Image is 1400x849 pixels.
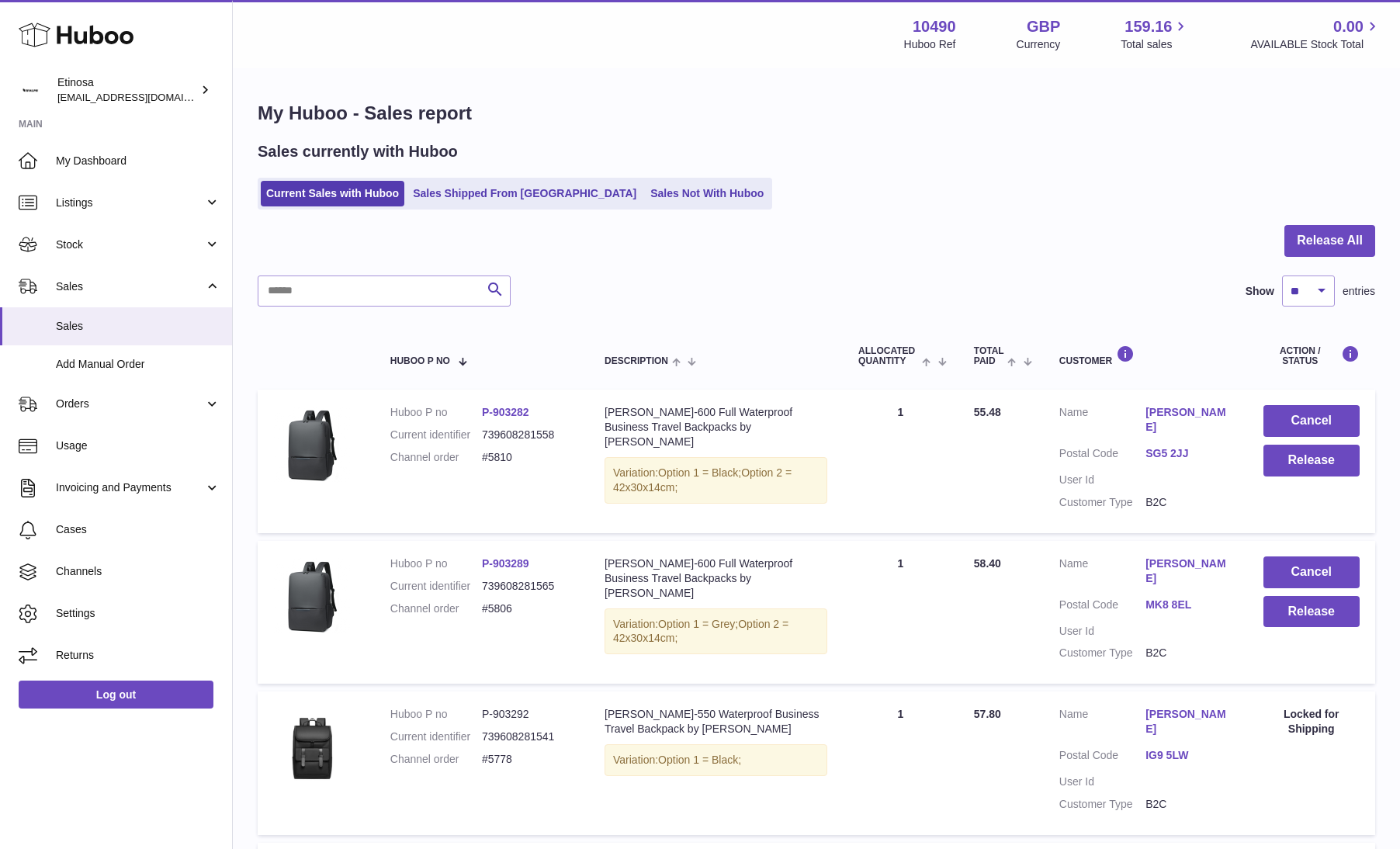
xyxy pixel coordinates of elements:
span: Invoicing and Payments [56,480,204,495]
a: P-903282 [482,406,529,418]
span: entries [1343,284,1375,299]
img: 0db3ae8f73593ce62333456a8381cfc4.png [273,405,351,483]
a: [PERSON_NAME] [1145,556,1232,586]
dd: B2C [1145,495,1232,510]
a: MK8 8EL [1145,598,1232,612]
td: 1 [843,691,958,834]
a: IG9 5LW [1145,748,1232,763]
div: [PERSON_NAME]-550 Waterproof Business Travel Backpack by [PERSON_NAME] [605,707,827,736]
td: 1 [843,390,958,532]
button: Release All [1284,225,1375,257]
div: Variation: [605,608,827,655]
dd: 739608281558 [482,428,574,442]
dd: 739608281541 [482,729,574,744]
span: 0.00 [1333,16,1364,37]
strong: 10490 [913,16,956,37]
dt: Postal Code [1059,446,1145,465]
dd: #5810 [482,450,574,465]
a: 0.00 AVAILABLE Stock Total [1250,16,1381,52]
dt: Huboo P no [390,556,482,571]
span: AVAILABLE Stock Total [1250,37,1381,52]
span: Orders [56,397,204,411]
span: Sales [56,319,220,334]
dt: Channel order [390,601,482,616]
dt: Customer Type [1059,646,1145,660]
div: Locked for Shipping [1263,707,1360,736]
span: Total paid [974,346,1004,366]
dt: Current identifier [390,729,482,744]
strong: GBP [1027,16,1060,37]
a: 159.16 Total sales [1121,16,1190,52]
a: Current Sales with Huboo [261,181,404,206]
span: Option 1 = Black; [658,754,741,766]
dt: Channel order [390,752,482,767]
h1: My Huboo - Sales report [258,101,1375,126]
dt: Name [1059,707,1145,740]
img: Wolphuk@gmail.com [19,78,42,102]
span: Cases [56,522,220,537]
button: Cancel [1263,556,1360,588]
button: Release [1263,596,1360,628]
dd: 739608281565 [482,579,574,594]
div: Variation: [605,457,827,504]
dt: Postal Code [1059,748,1145,767]
span: Option 1 = Grey; [658,618,738,630]
span: Description [605,356,668,366]
span: Sales [56,279,204,294]
span: Option 2 = 42x30x14cm; [613,466,792,494]
dt: Customer Type [1059,797,1145,812]
dt: User Id [1059,473,1145,487]
button: Release [1263,445,1360,476]
span: Settings [56,606,220,621]
dt: Name [1059,556,1145,590]
span: [EMAIL_ADDRESS][DOMAIN_NAME] [57,91,228,103]
img: v-Black__-1639737978.jpg [273,707,351,785]
td: 1 [843,541,958,684]
a: P-903289 [482,557,529,570]
span: 55.48 [974,406,1001,418]
a: Sales Shipped From [GEOGRAPHIC_DATA] [407,181,642,206]
button: Cancel [1263,405,1360,437]
label: Show [1246,284,1274,299]
div: Huboo Ref [904,37,956,52]
div: Etinosa [57,75,197,105]
dd: B2C [1145,646,1232,660]
dt: User Id [1059,624,1145,639]
div: [PERSON_NAME]-600 Full Waterproof Business Travel Backpacks by [PERSON_NAME] [605,556,827,601]
dt: User Id [1059,774,1145,789]
dt: Current identifier [390,428,482,442]
div: [PERSON_NAME]-600 Full Waterproof Business Travel Backpacks by [PERSON_NAME] [605,405,827,449]
div: Customer [1059,345,1232,366]
dt: Huboo P no [390,707,482,722]
a: [PERSON_NAME] [1145,707,1232,736]
span: Channels [56,564,220,579]
span: Total sales [1121,37,1190,52]
dd: #5806 [482,601,574,616]
span: 58.40 [974,557,1001,570]
a: [PERSON_NAME] [1145,405,1232,435]
dt: Channel order [390,450,482,465]
dt: Huboo P no [390,405,482,420]
dt: Name [1059,405,1145,438]
span: 159.16 [1125,16,1172,37]
div: Action / Status [1263,345,1360,366]
img: 0db3ae8f73593ce62333456a8381cfc4.png [273,556,351,634]
span: 57.80 [974,708,1001,720]
span: ALLOCATED Quantity [858,346,918,366]
dd: B2C [1145,797,1232,812]
span: Add Manual Order [56,357,220,372]
h2: Sales currently with Huboo [258,141,458,162]
a: SG5 2JJ [1145,446,1232,461]
span: Usage [56,438,220,453]
span: Huboo P no [390,356,450,366]
dt: Customer Type [1059,495,1145,510]
span: My Dashboard [56,154,220,168]
a: Log out [19,681,213,709]
span: Listings [56,196,204,210]
div: Currency [1017,37,1061,52]
span: Returns [56,648,220,663]
div: Variation: [605,744,827,776]
a: Sales Not With Huboo [645,181,769,206]
dt: Current identifier [390,579,482,594]
span: Option 1 = Black; [658,466,741,479]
